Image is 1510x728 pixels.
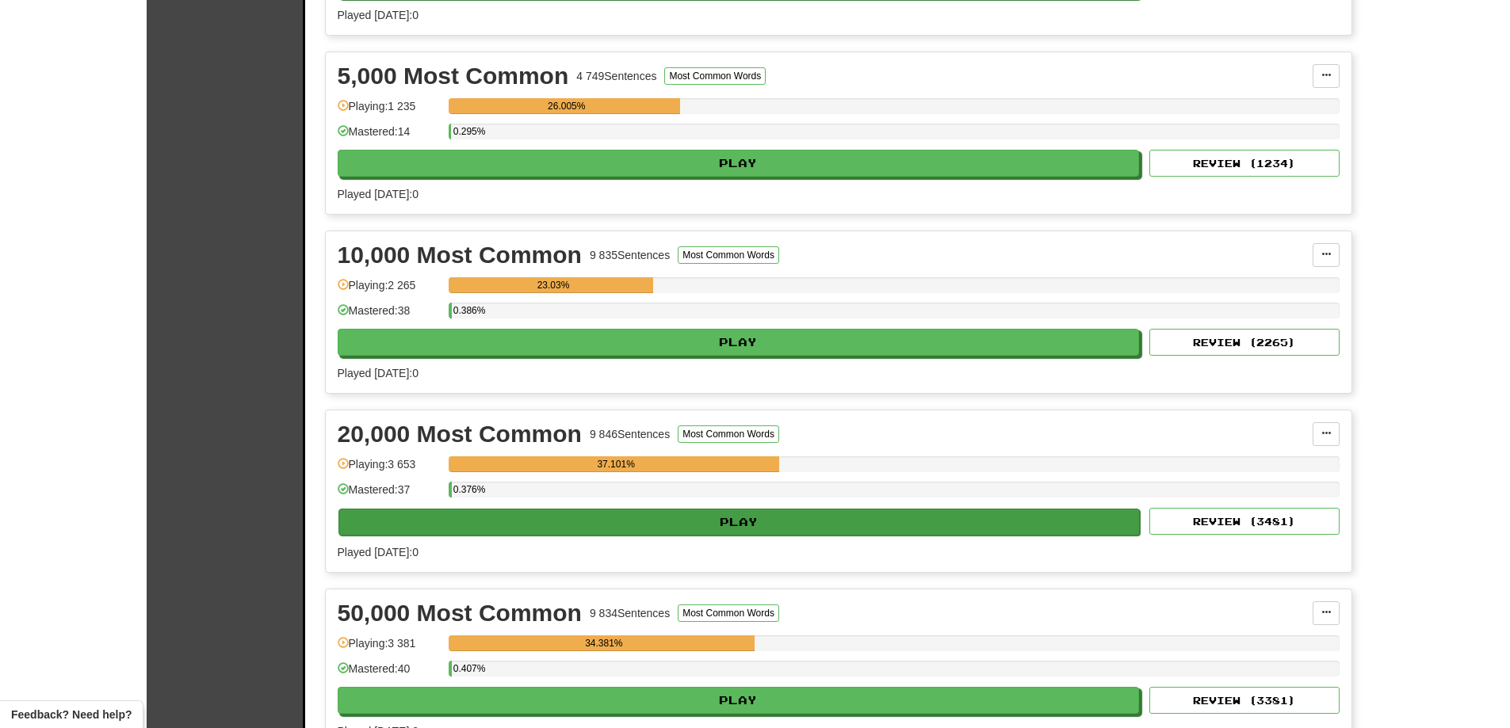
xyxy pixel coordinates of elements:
[338,456,441,482] div: Playing: 3 653
[338,188,419,200] span: Played [DATE]: 0
[590,426,670,442] div: 9 846 Sentences
[338,601,582,625] div: 50,000 Most Common
[1149,508,1340,535] button: Review (3481)
[453,98,680,114] div: 26.005%
[453,456,779,472] div: 37.101%
[338,329,1140,356] button: Play
[338,635,441,661] div: Playing: 3 381
[338,687,1140,714] button: Play
[664,67,766,85] button: Most Common Words
[678,246,779,264] button: Most Common Words
[590,605,670,621] div: 9 834 Sentences
[338,303,441,329] div: Mastered: 38
[338,422,582,446] div: 20,000 Most Common
[338,243,582,267] div: 10,000 Most Common
[338,509,1141,536] button: Play
[338,64,569,88] div: 5,000 Most Common
[338,546,419,558] span: Played [DATE]: 0
[338,124,441,150] div: Mastered: 14
[678,604,779,622] button: Most Common Words
[453,635,755,651] div: 34.381%
[338,482,441,508] div: Mastered: 37
[590,247,670,263] div: 9 835 Sentences
[338,98,441,124] div: Playing: 1 235
[338,150,1140,177] button: Play
[1149,329,1340,356] button: Review (2265)
[338,367,419,379] span: Played [DATE]: 0
[338,661,441,687] div: Mastered: 40
[1149,150,1340,177] button: Review (1234)
[576,68,656,84] div: 4 749 Sentences
[338,277,441,303] div: Playing: 2 265
[1149,687,1340,714] button: Review (3381)
[338,9,419,21] span: Played [DATE]: 0
[11,707,132,722] span: Open feedback widget
[453,277,654,293] div: 23.03%
[678,425,779,443] button: Most Common Words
